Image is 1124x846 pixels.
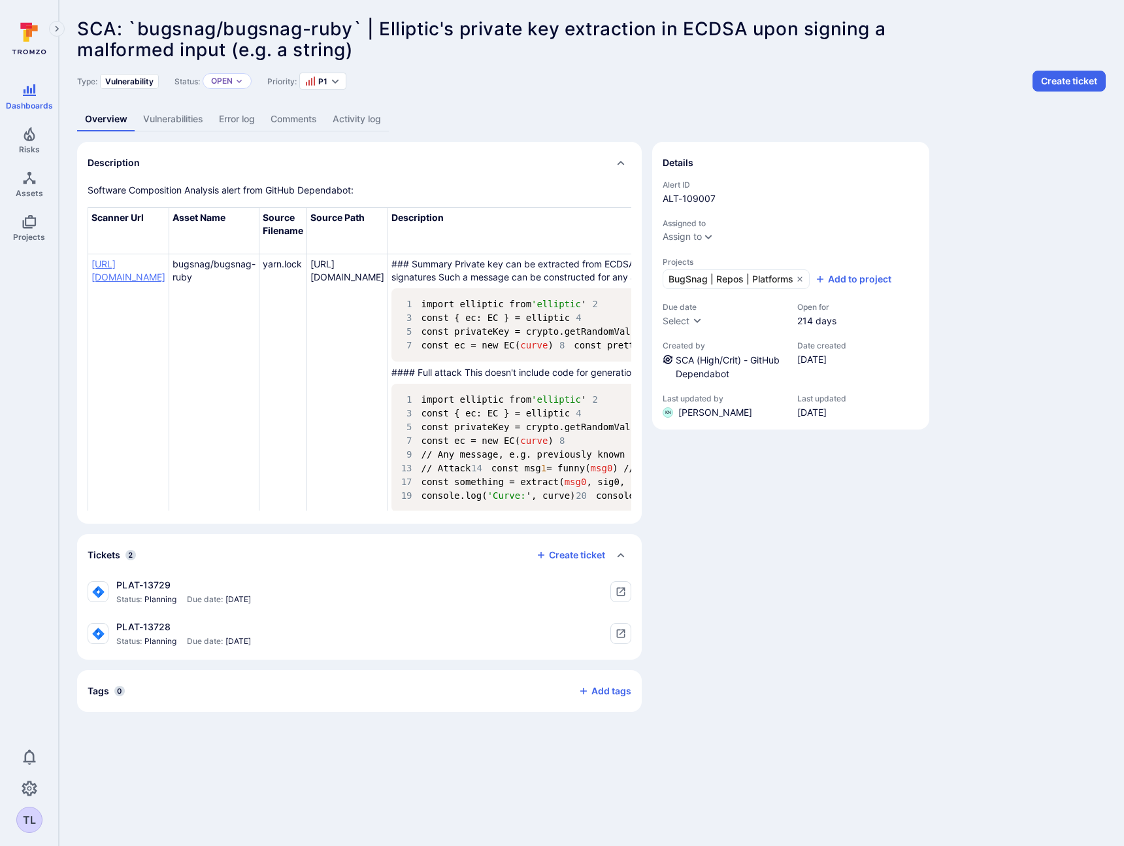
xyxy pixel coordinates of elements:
[116,594,142,605] span: Status:
[488,490,526,501] span: 'Curve:
[259,254,307,683] td: yarn.lock
[77,18,885,40] span: SCA: `bugsnag/bugsnag-ruby` | Elliptic's private key extraction in ECDSA upon signing a
[401,297,421,311] span: 1
[267,76,297,86] span: Priority:
[16,807,42,833] div: Tom Longridge
[663,302,784,328] div: Due date field
[305,76,327,86] button: P1
[174,76,200,86] span: Status:
[211,76,233,86] button: Open
[669,273,793,286] span: BugSnag | Repos | Platforms
[520,435,548,446] span: curve
[663,257,919,267] span: Projects
[325,107,389,131] a: Activity log
[235,77,243,85] button: Expand dropdown
[330,76,340,86] button: Expand dropdown
[263,107,325,131] a: Comments
[77,76,97,86] span: Type:
[678,406,752,419] span: [PERSON_NAME]
[491,463,541,473] span: const msg
[546,463,590,473] span: = funny(
[663,156,693,169] h2: Details
[77,534,642,576] div: Collapse
[401,407,421,420] span: 3
[591,463,613,473] span: msg0
[116,579,251,592] div: PLAT-13729
[531,394,581,405] span: 'elliptic
[554,339,574,352] span: 8
[88,208,169,254] th: Scanner Url
[187,636,223,647] span: Due date:
[318,76,327,86] span: P1
[663,341,784,350] span: Created by
[520,340,548,350] span: curve
[421,299,532,309] span: import elliptic from
[401,420,421,434] span: 5
[612,463,948,473] span: ) // this is a string here, but can also be of other non-Uint
[77,670,642,712] div: Collapse tags
[581,394,586,405] span: '
[401,325,421,339] span: 5
[116,636,142,647] span: Status:
[570,311,591,325] span: 4
[225,594,251,605] span: [DATE]
[259,208,307,254] th: Source Filename
[401,462,421,475] span: 13
[225,636,251,647] span: [DATE]
[663,180,919,190] span: Alert ID
[586,297,607,311] span: 2
[1033,71,1106,92] button: Create ticket
[16,807,42,833] button: TL
[797,406,846,419] span: [DATE]
[187,594,223,605] span: Due date:
[77,534,642,660] section: tickets card
[307,208,388,254] th: Source Path
[49,21,65,37] button: Expand navigation menu
[581,299,586,309] span: '
[663,302,784,312] span: Due date
[526,490,576,501] span: ', curve)
[401,475,421,489] span: 17
[401,448,421,462] span: 9
[88,156,140,169] h2: Description
[114,686,125,696] span: 0
[169,254,259,683] td: bugsnag/bugsnag-ruby
[77,107,1106,131] div: Alert tabs
[77,39,354,61] span: malformed input (e.g. a string)
[6,101,53,110] span: Dashboards
[144,594,176,605] span: Planning
[100,74,159,89] div: Vulnerability
[797,353,846,366] span: [DATE]
[541,463,546,473] span: 1
[421,394,532,405] span: import elliptic from
[570,407,591,420] span: 4
[421,477,565,487] span: const something = extract(
[815,273,891,286] button: Add to project
[676,354,780,379] a: SCA (High/Crit) - GitHub Dependabot
[125,550,136,560] span: 2
[576,489,597,503] span: 20
[652,142,929,430] section: details card
[663,231,702,242] button: Assign to
[596,490,662,501] span: console.log(
[663,269,810,289] a: BugSnag | Repos | Platforms
[663,394,784,403] span: Last updated by
[548,435,553,446] span: )
[565,477,587,487] span: msg0
[211,107,263,131] a: Error log
[663,218,919,228] span: Assigned to
[13,232,45,242] span: Projects
[52,24,61,35] i: Expand navigation menu
[536,549,605,561] button: Create ticket
[663,315,689,326] span: Select
[531,299,581,309] span: 'elliptic
[401,339,421,352] span: 7
[797,314,836,328] span: 214 days
[421,340,521,350] span: const ec = new EC(
[77,142,642,184] div: Collapse description
[663,407,673,418] div: Kacper Nowak
[421,326,653,337] span: const privateKey = crypto.getRandomValues(
[77,107,135,131] a: Overview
